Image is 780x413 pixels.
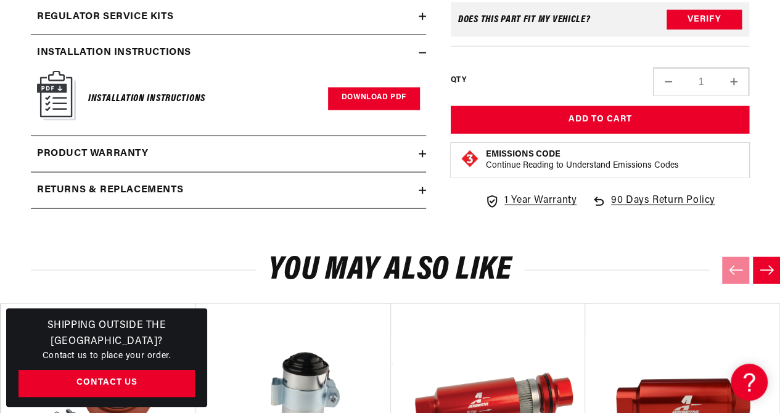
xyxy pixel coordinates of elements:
a: Contact Us [18,370,195,398]
h2: Regulator Service Kits [37,9,173,25]
div: Does This part fit My vehicle? [458,15,591,25]
button: Emissions CodeContinue Reading to Understand Emissions Codes [486,149,679,171]
h3: Shipping Outside the [GEOGRAPHIC_DATA]? [18,318,195,350]
button: Previous slide [722,257,749,284]
h2: Installation Instructions [37,45,191,61]
p: Continue Reading to Understand Emissions Codes [486,160,679,171]
h6: Installation Instructions [88,91,205,107]
p: Contact us to place your order. [18,350,195,363]
a: 1 Year Warranty [485,193,577,209]
button: Add to Cart [451,106,749,134]
span: 90 Days Return Policy [611,193,715,221]
strong: Emissions Code [486,150,560,159]
button: Next slide [753,257,780,284]
a: 90 Days Return Policy [591,193,715,221]
span: 1 Year Warranty [504,193,577,209]
img: Instruction Manual [37,71,76,121]
h2: You may also like [31,256,749,285]
button: Verify [667,10,742,30]
h2: Returns & replacements [37,182,183,198]
h2: Product warranty [37,146,149,162]
summary: Product warranty [31,136,426,172]
summary: Returns & replacements [31,173,426,208]
img: Emissions code [460,149,480,169]
a: Download PDF [328,88,420,110]
summary: Installation Instructions [31,35,426,71]
label: QTY [451,75,466,86]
